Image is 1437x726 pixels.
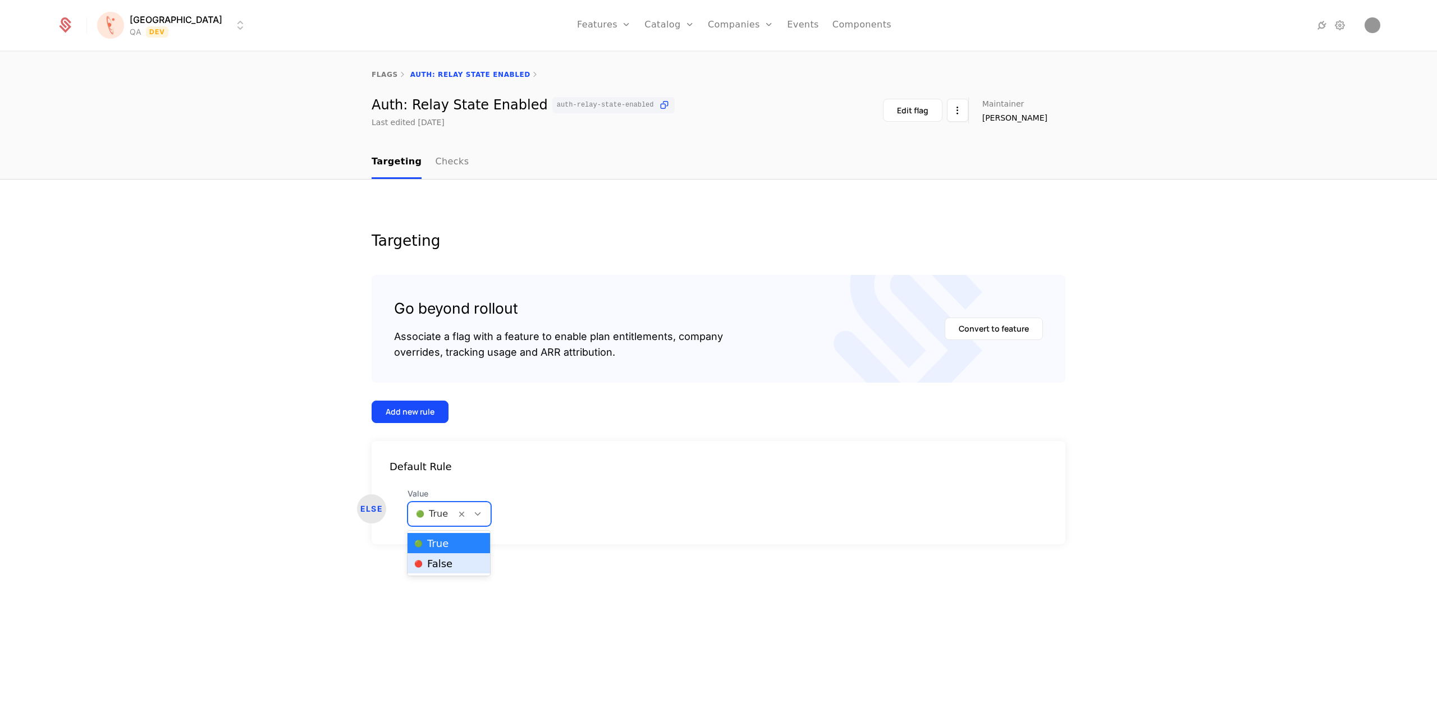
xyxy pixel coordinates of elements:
[883,99,942,122] button: Edit flag
[372,146,1065,179] nav: Main
[97,12,124,39] img: Florence
[414,539,449,549] span: True
[372,146,469,179] ul: Choose Sub Page
[1315,19,1329,32] a: Integrations
[394,297,723,320] div: Go beyond rollout
[372,117,445,128] div: Last edited [DATE]
[408,488,491,499] span: Value
[130,13,222,26] span: [GEOGRAPHIC_DATA]
[357,494,386,523] div: ELSE
[100,13,247,38] button: Select environment
[372,401,449,423] button: Add new rule
[386,406,434,417] div: Add new rule
[372,459,1065,475] div: Default Rule
[1365,17,1380,33] button: Open user button
[394,329,723,360] div: Associate a flag with a feature to enable plan entitlements, company overrides, tracking usage an...
[557,102,654,108] span: auth-relay-state-enabled
[1365,17,1380,33] img: Darko Milosevic
[372,233,1065,248] div: Targeting
[982,112,1047,123] span: [PERSON_NAME]
[372,97,675,113] div: Auth: Relay State Enabled
[130,26,141,38] div: QA
[372,71,398,79] a: flags
[414,539,423,548] span: 🟢
[982,100,1024,108] span: Maintainer
[414,559,452,569] span: False
[146,26,169,38] span: Dev
[414,559,423,568] span: 🔴
[372,146,422,179] a: Targeting
[1333,19,1347,32] a: Settings
[947,99,968,122] button: Select action
[435,146,469,179] a: Checks
[897,105,928,116] div: Edit flag
[945,318,1043,340] button: Convert to feature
